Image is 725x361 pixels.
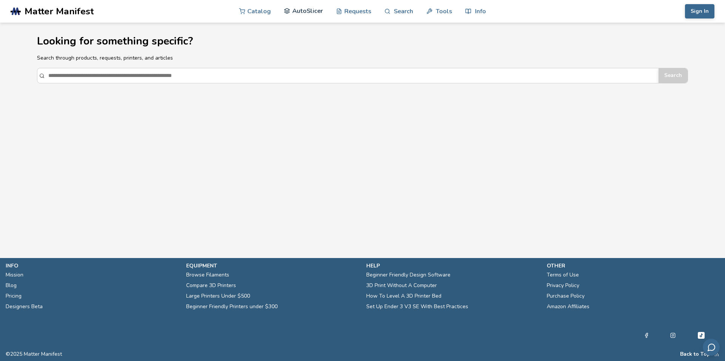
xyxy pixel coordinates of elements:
span: Matter Manifest [25,6,94,17]
p: help [366,262,539,270]
a: Set Up Ender 3 V3 SE With Best Practices [366,301,468,312]
input: Search [48,68,653,83]
button: Sign In [685,4,714,18]
a: Pricing [6,291,22,301]
button: Search [659,68,688,83]
p: Search through products, requests, printers, and articles [37,54,688,62]
a: Browse Filaments [186,270,229,280]
p: equipment [186,262,359,270]
a: Facebook [644,331,649,340]
a: RSS Feed [714,351,719,357]
h1: Looking for something specific? [37,35,688,47]
a: Beginner Friendly Printers under $300 [186,301,278,312]
p: other [547,262,720,270]
span: © 2025 Matter Manifest [6,351,62,357]
a: Amazon Affiliates [547,301,589,312]
a: Purchase Policy [547,291,585,301]
a: Tiktok [697,331,706,340]
button: Back to Top [680,351,710,357]
button: Send feedback via email [703,339,720,356]
a: Blog [6,280,17,291]
a: Privacy Policy [547,280,579,291]
p: info [6,262,179,270]
a: 3D Print Without A Computer [366,280,437,291]
a: Beginner Friendly Design Software [366,270,450,280]
a: Terms of Use [547,270,579,280]
a: Instagram [670,331,676,340]
a: Compare 3D Printers [186,280,236,291]
a: Designers Beta [6,301,43,312]
a: How To Level A 3D Printer Bed [366,291,441,301]
a: Large Printers Under $500 [186,291,250,301]
a: Mission [6,270,23,280]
